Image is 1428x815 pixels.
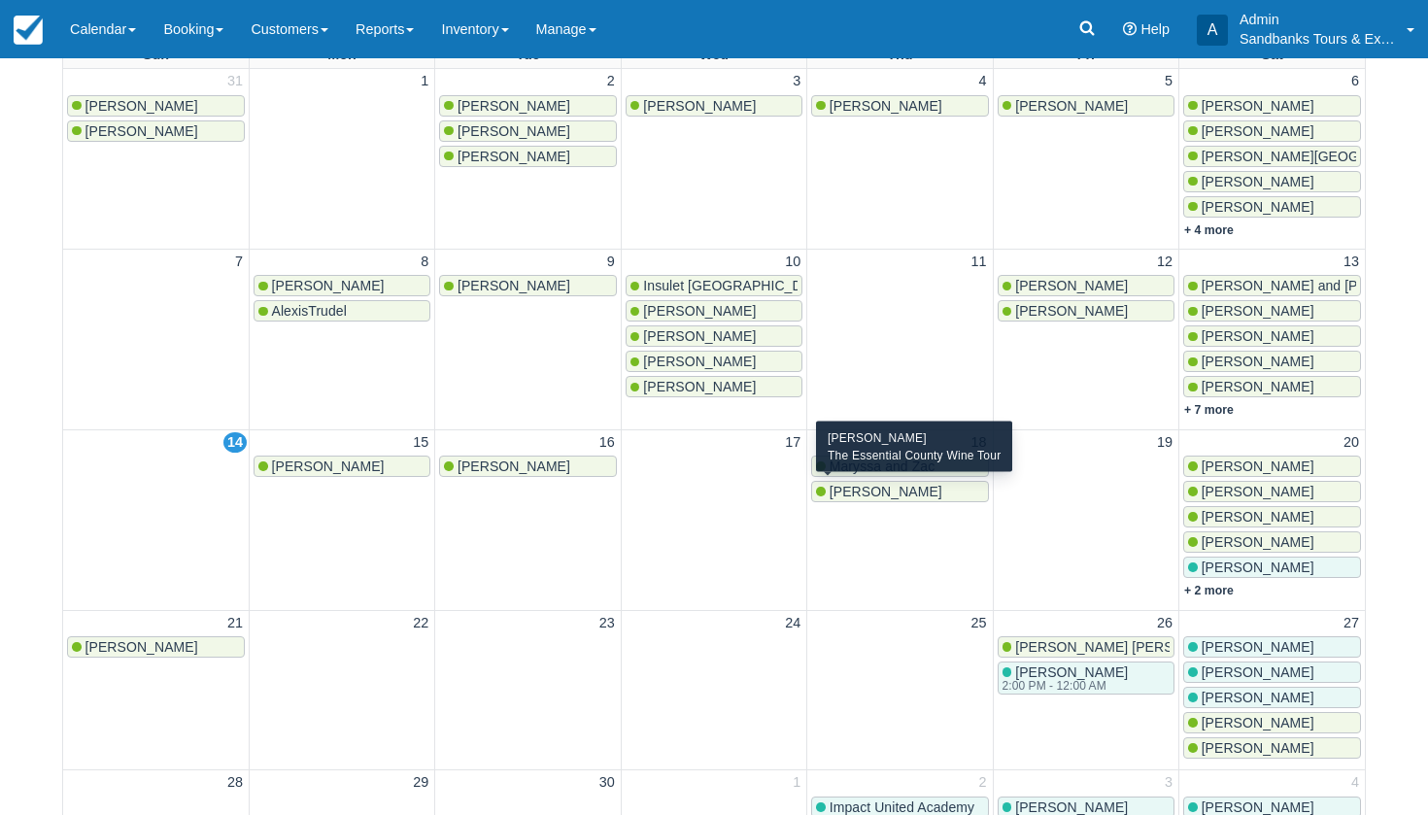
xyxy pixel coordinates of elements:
a: [PERSON_NAME] [1183,351,1361,372]
a: [PERSON_NAME] [1183,171,1361,192]
a: 4 [1347,772,1363,794]
a: 21 [223,613,247,634]
span: [PERSON_NAME] [1202,690,1314,705]
a: Insulet [GEOGRAPHIC_DATA] [626,275,802,296]
a: 1 [789,772,804,794]
span: [PERSON_NAME] [643,303,756,319]
a: [PERSON_NAME] [PERSON_NAME] [998,636,1174,658]
a: [PERSON_NAME][GEOGRAPHIC_DATA] [1183,146,1361,167]
a: 11 [968,252,991,273]
a: + 7 more [1184,403,1234,417]
span: [PERSON_NAME] [PERSON_NAME] [1015,639,1244,655]
a: [PERSON_NAME] [626,351,802,372]
span: [PERSON_NAME] [1202,740,1314,756]
span: [PERSON_NAME] [1202,379,1314,394]
a: Maryssa and Zac [811,456,988,477]
a: [PERSON_NAME] [1183,325,1361,347]
span: [PERSON_NAME] [1015,664,1128,680]
a: 20 [1340,432,1363,454]
span: [PERSON_NAME] [1202,799,1314,815]
a: 8 [417,252,432,273]
a: [PERSON_NAME] [1183,376,1361,397]
a: 9 [603,252,619,273]
a: 22 [409,613,432,634]
a: 1 [417,71,432,92]
a: [PERSON_NAME] [1183,456,1361,477]
a: [PERSON_NAME] [1183,481,1361,502]
a: [PERSON_NAME] [626,376,802,397]
a: [PERSON_NAME] [811,481,988,502]
a: [PERSON_NAME] [439,95,616,117]
a: 5 [1161,71,1176,92]
a: [PERSON_NAME] [1183,120,1361,142]
a: 2 [603,71,619,92]
span: [PERSON_NAME] [1202,509,1314,525]
span: [PERSON_NAME] [1202,534,1314,550]
a: 16 [595,432,619,454]
a: [PERSON_NAME]2:00 PM - 12:00 AM [998,662,1174,695]
a: [PERSON_NAME] [1183,531,1361,553]
span: [PERSON_NAME] [272,278,385,293]
span: [PERSON_NAME] [1015,98,1128,114]
a: 2 [975,772,991,794]
span: [PERSON_NAME] [1202,664,1314,680]
a: 3 [1161,772,1176,794]
a: 19 [1153,432,1176,454]
a: 30 [595,772,619,794]
a: [PERSON_NAME] [626,95,802,117]
a: + 4 more [1184,223,1234,237]
a: [PERSON_NAME] [254,275,430,296]
a: 29 [409,772,432,794]
span: [PERSON_NAME] [85,98,198,114]
div: [PERSON_NAME] [828,429,1001,447]
a: [PERSON_NAME] [439,275,616,296]
div: 2:00 PM - 12:00 AM [1003,680,1125,692]
a: 10 [781,252,804,273]
a: 3 [789,71,804,92]
span: [PERSON_NAME] [1015,799,1128,815]
span: [PERSON_NAME] [1202,484,1314,499]
a: 13 [1340,252,1363,273]
a: 31 [223,71,247,92]
span: [PERSON_NAME] [1202,354,1314,369]
span: [PERSON_NAME] [458,123,570,139]
span: [PERSON_NAME] [458,278,570,293]
a: [PERSON_NAME] [998,275,1174,296]
span: [PERSON_NAME] [1202,199,1314,215]
img: checkfront-main-nav-mini-logo.png [14,16,43,45]
a: 25 [968,613,991,634]
a: 6 [1347,71,1363,92]
span: [PERSON_NAME] [1202,174,1314,189]
span: [PERSON_NAME] [1202,458,1314,474]
span: [PERSON_NAME] [1202,715,1314,730]
span: [PERSON_NAME] [272,458,385,474]
span: [PERSON_NAME] [458,458,570,474]
a: 7 [231,252,247,273]
span: [PERSON_NAME] [1015,278,1128,293]
a: [PERSON_NAME] [1183,636,1361,658]
span: [PERSON_NAME] [643,379,756,394]
a: 26 [1153,613,1176,634]
span: [PERSON_NAME] [1202,303,1314,319]
a: 15 [409,432,432,454]
a: [PERSON_NAME] [1183,557,1361,578]
a: [PERSON_NAME] [1183,712,1361,733]
a: [PERSON_NAME] [67,120,245,142]
a: 12 [1153,252,1176,273]
a: [PERSON_NAME] and [PERSON_NAME] [1183,275,1361,296]
a: 23 [595,613,619,634]
span: [PERSON_NAME] [1202,560,1314,575]
span: [PERSON_NAME] [85,123,198,139]
div: A [1197,15,1228,46]
span: [PERSON_NAME] [1202,123,1314,139]
span: [PERSON_NAME] [643,354,756,369]
a: [PERSON_NAME] [1183,506,1361,527]
span: [PERSON_NAME] [458,98,570,114]
a: [PERSON_NAME] [254,456,430,477]
a: [PERSON_NAME] [1183,737,1361,759]
a: 4 [975,71,991,92]
a: [PERSON_NAME] [998,300,1174,322]
span: Impact United Academy [830,799,974,815]
div: The Essential County Wine Tour [828,447,1001,464]
a: [PERSON_NAME] [439,120,616,142]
